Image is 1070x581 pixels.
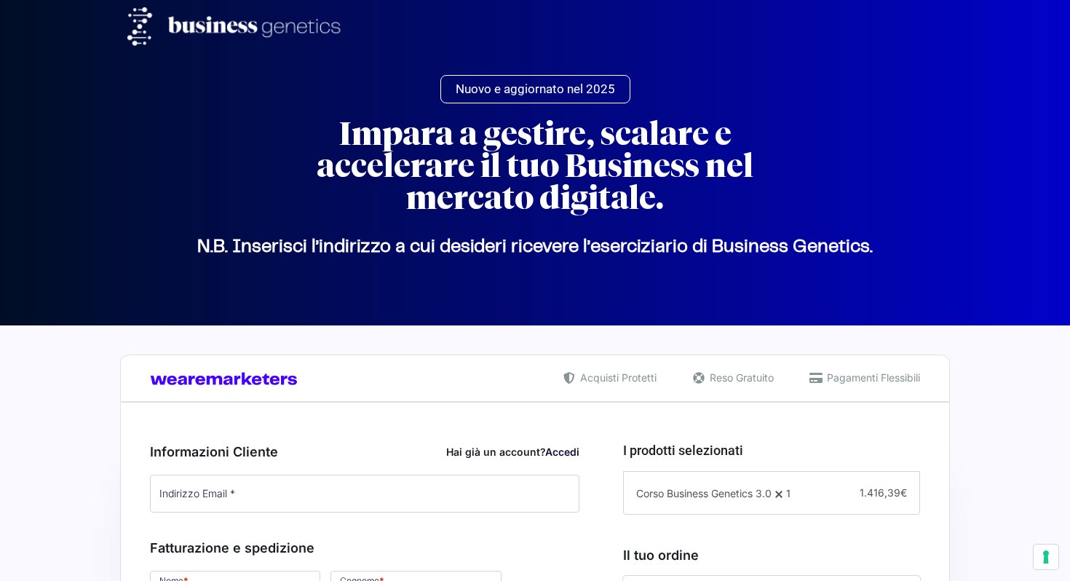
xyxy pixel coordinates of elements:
[900,486,907,499] span: €
[545,446,579,458] a: Accedi
[150,538,579,558] h3: Fatturazione e spedizione
[576,370,657,385] span: Acquisti Protetti
[823,370,920,385] span: Pagamenti Flessibili
[860,486,907,499] span: 1.416,39
[273,118,797,214] h2: Impara a gestire, scalare e accelerare il tuo Business nel mercato digitale.
[446,444,579,459] div: Hai già un account?
[623,545,920,565] h3: Il tuo ordine
[440,75,630,103] a: Nuovo e aggiornato nel 2025
[150,442,579,462] h3: Informazioni Cliente
[786,487,790,499] span: 1
[456,83,615,95] span: Nuovo e aggiornato nel 2025
[706,370,774,385] span: Reso Gratuito
[1034,545,1058,569] button: Le tue preferenze relative al consenso per le tecnologie di tracciamento
[623,440,920,460] h3: I prodotti selezionati
[150,475,579,513] input: Indirizzo Email *
[636,487,772,499] span: Corso Business Genetics 3.0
